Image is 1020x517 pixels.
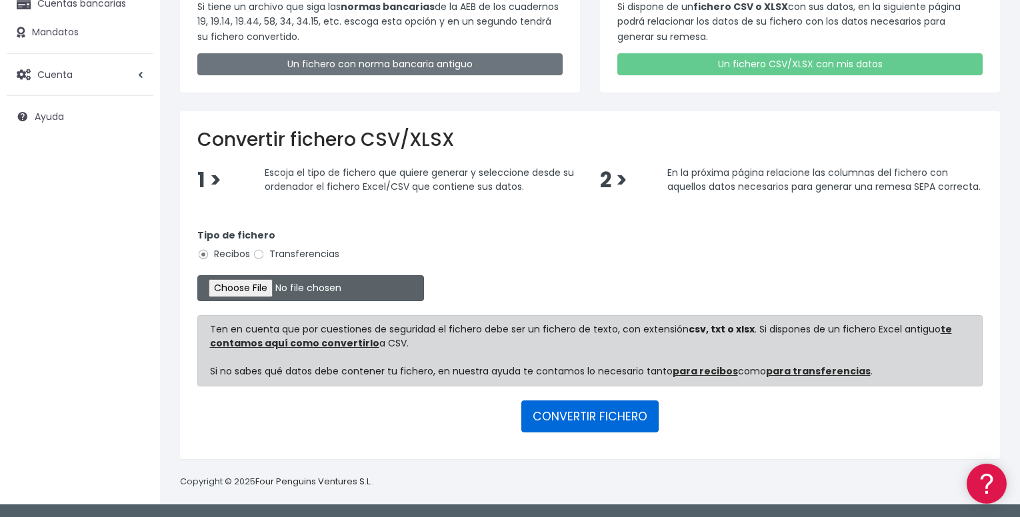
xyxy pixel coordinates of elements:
a: Mandatos [7,19,153,47]
a: Cuenta [7,61,153,89]
label: Recibos [197,247,250,261]
p: Copyright © 2025 . [180,475,374,489]
a: Four Penguins Ventures S.L. [255,475,372,488]
h2: Convertir fichero CSV/XLSX [197,129,983,151]
a: Ayuda [7,103,153,131]
a: te contamos aquí como convertirlo [210,322,952,350]
span: Cuenta [37,67,73,81]
span: En la próxima página relacione las columnas del fichero con aquellos datos necesarios para genera... [667,165,981,193]
a: Un fichero CSV/XLSX con mis datos [617,53,983,75]
a: para recibos [673,364,738,378]
span: 2 > [600,166,627,195]
div: Ten en cuenta que por cuestiones de seguridad el fichero debe ser un fichero de texto, con extens... [197,315,983,386]
a: Un fichero con norma bancaria antiguo [197,53,563,75]
span: Ayuda [35,110,64,123]
button: CONVERTIR FICHERO [521,400,659,432]
span: 1 > [197,166,221,195]
label: Transferencias [253,247,339,261]
strong: Tipo de fichero [197,229,275,242]
a: para transferencias [766,364,871,378]
strong: csv, txt o xlsx [689,322,755,336]
span: Escoja el tipo de fichero que quiere generar y seleccione desde su ordenador el fichero Excel/CSV... [265,165,574,193]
